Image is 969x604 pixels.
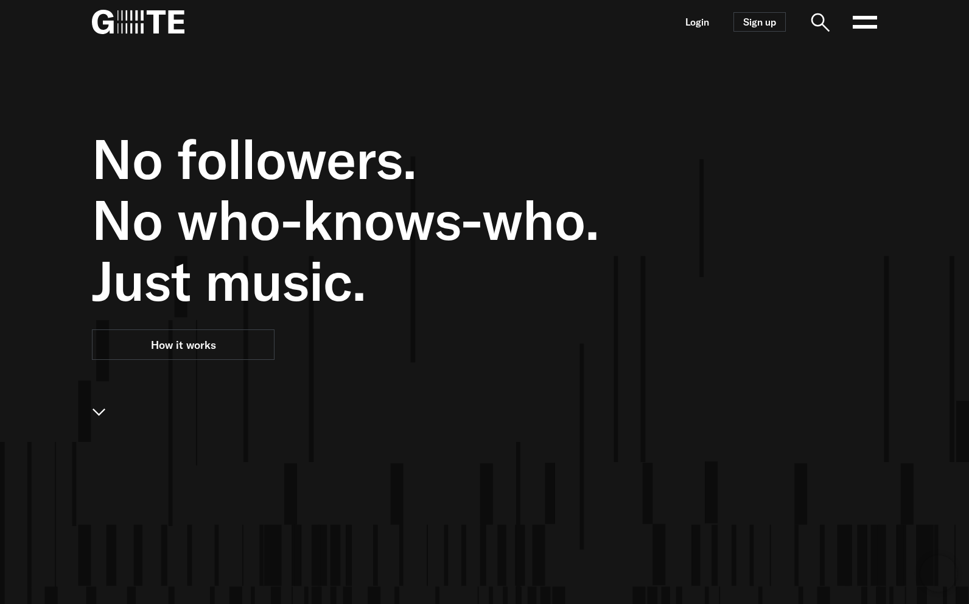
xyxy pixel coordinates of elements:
iframe: Brevo live chat [920,555,957,592]
span: No followers. [92,128,743,189]
span: No who-knows-who. [92,189,743,250]
a: Login [685,17,709,27]
span: Just music. [92,250,743,311]
a: How it works [92,329,275,360]
img: G=TE [92,10,184,34]
a: Sign up [733,12,786,32]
